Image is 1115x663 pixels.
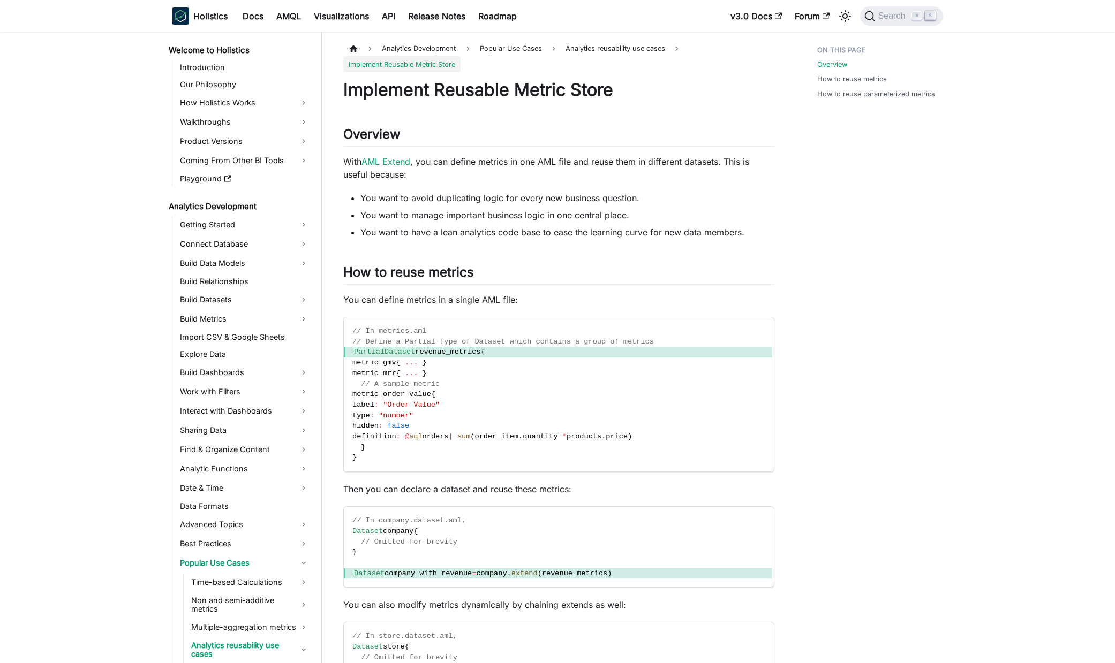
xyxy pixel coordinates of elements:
span: // Define a Partial Type of Dataset which contains a group of metrics [352,338,654,346]
kbd: ⌘ [911,11,922,21]
span: | [449,432,453,440]
span: { [396,359,401,367]
span: // In store.dataset.aml, [352,632,457,640]
a: Data Formats [177,499,312,514]
a: v3.0 Docs [724,7,788,25]
li: You want to manage important business logic in one central place. [360,209,774,222]
a: How to reuse metrics [817,74,887,84]
a: Product Versions [177,133,312,150]
span: Implement Reusable Metric Store [343,56,461,72]
a: Overview [817,59,847,70]
span: // Omitted for brevity [361,653,457,661]
span: Analytics reusability use cases [560,41,670,56]
span: metric gmv [352,359,396,367]
span: { [481,348,485,356]
span: . [601,432,606,440]
span: PartialDataset [354,348,415,356]
a: AMQL [270,7,307,25]
span: . [518,432,523,440]
a: Visualizations [307,7,375,25]
span: Search [875,11,912,21]
a: Home page [343,41,364,56]
span: type [352,411,370,420]
span: // Omitted for brevity [361,538,457,546]
h1: Implement Reusable Metric Store [343,79,774,101]
span: Analytics Development [376,41,461,56]
p: You can define metrics in a single AML file: [343,293,774,306]
a: HolisticsHolistics [172,7,228,25]
a: AML Extend [361,156,410,167]
a: Introduction [177,60,312,75]
span: { [413,527,418,535]
a: Our Philosophy [177,77,312,92]
a: How Holistics Works [177,94,312,111]
span: aql [409,432,422,440]
span: company [476,569,507,577]
span: } [361,443,365,451]
p: With , you can define metrics in one AML file and reuse them in different datasets. This is usefu... [343,155,774,181]
a: Coming From Other BI Tools [177,152,312,169]
a: Import CSV & Google Sheets [177,330,312,345]
span: metric order_value [352,390,431,398]
span: { [405,643,409,651]
a: Connect Database [177,235,312,253]
span: definition [352,432,396,440]
span: order_item [475,432,519,440]
span: company [383,527,413,535]
span: } [352,453,357,461]
li: You want to avoid duplicating logic for every new business question. [360,192,774,204]
a: Advanced Topics [177,516,312,533]
span: false [387,422,409,430]
a: Playground [177,171,312,186]
span: = [472,569,476,577]
span: ( [538,569,542,577]
kbd: K [925,11,936,20]
span: metric mrr [352,369,396,377]
a: Welcome to Holistics [165,43,312,58]
span: label [352,401,374,409]
h2: Overview [343,126,774,147]
span: ) [607,569,612,577]
a: Date & Time [177,479,312,497]
span: "number" [379,411,413,420]
a: Non and semi-additive metrics [188,593,312,616]
span: { [396,369,401,377]
button: Switch between dark and light mode (currently light mode) [837,7,854,25]
span: "Order Value" [383,401,440,409]
a: API [375,7,402,25]
span: } [352,548,357,556]
a: Getting Started [177,216,312,233]
img: Holistics [172,7,189,25]
span: // In company.dataset.aml, [352,516,466,524]
span: : [370,411,374,420]
span: revenue_metrics [415,348,480,356]
a: Sharing Data [177,422,312,439]
a: Forum [788,7,836,25]
span: revenue_metrics [542,569,607,577]
span: sum [457,432,470,440]
span: ... [405,369,418,377]
a: Walkthroughs [177,113,312,131]
b: Holistics [193,10,228,22]
a: Release Notes [402,7,472,25]
a: Multiple-aggregation metrics [188,619,312,636]
a: Build Datasets [177,291,312,308]
span: price [606,432,628,440]
p: You can also modify metrics dynamically by chaining extends as well: [343,598,774,611]
span: company_with_revenue [385,569,472,577]
span: { [431,390,435,398]
button: Search (Command+K) [860,6,943,26]
a: Find & Organize Content [177,441,312,458]
span: extend [511,569,538,577]
span: : [379,422,383,430]
span: quantity [523,432,557,440]
span: Dataset [352,527,383,535]
span: . [507,569,511,577]
p: Then you can declare a dataset and reuse these metrics: [343,483,774,496]
span: ... [405,359,418,367]
span: Dataset [354,569,385,577]
nav: Docs sidebar [161,32,322,663]
a: Build Relationships [177,274,312,289]
a: Roadmap [472,7,523,25]
span: ) [628,432,632,440]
